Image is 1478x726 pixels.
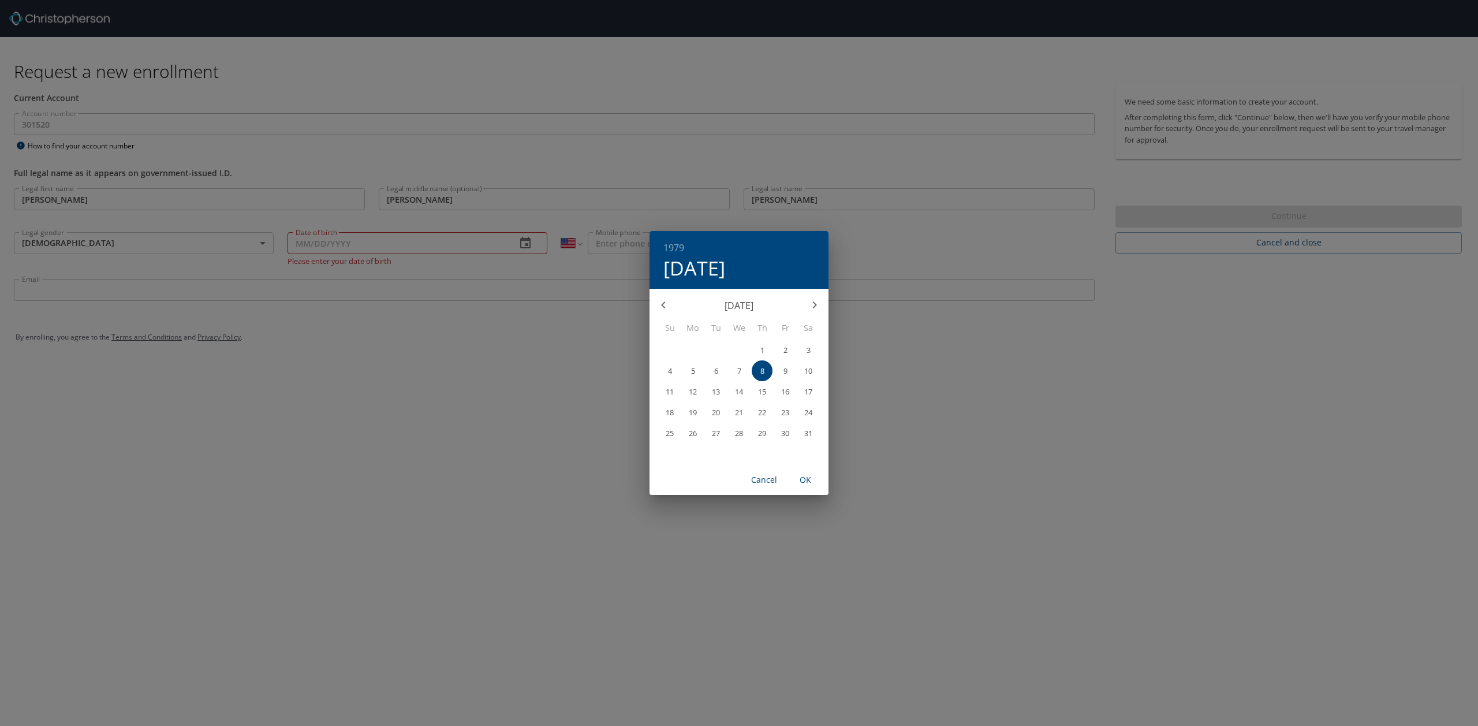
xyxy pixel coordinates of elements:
[752,340,772,360] button: 1
[729,381,749,402] button: 14
[712,409,720,416] p: 20
[682,402,703,423] button: 19
[689,409,697,416] p: 19
[729,402,749,423] button: 21
[659,423,680,444] button: 25
[798,381,819,402] button: 17
[737,367,741,375] p: 7
[775,322,796,334] span: Fr
[666,409,674,416] p: 18
[706,402,726,423] button: 20
[758,409,766,416] p: 22
[735,388,743,396] p: 14
[659,402,680,423] button: 18
[798,423,819,444] button: 31
[760,367,764,375] p: 8
[729,322,749,334] span: We
[775,340,796,360] button: 2
[804,430,812,437] p: 31
[663,240,684,256] button: 1979
[666,430,674,437] p: 25
[752,423,772,444] button: 29
[752,360,772,381] button: 8
[775,360,796,381] button: 9
[798,402,819,423] button: 24
[735,409,743,416] p: 21
[798,322,819,334] span: Sa
[706,423,726,444] button: 27
[689,430,697,437] p: 26
[752,381,772,402] button: 15
[750,473,778,487] span: Cancel
[781,409,789,416] p: 23
[804,388,812,396] p: 17
[659,322,680,334] span: Su
[706,322,726,334] span: Tu
[666,388,674,396] p: 11
[682,423,703,444] button: 26
[783,347,787,354] p: 2
[682,381,703,402] button: 12
[758,430,766,437] p: 29
[798,360,819,381] button: 10
[781,430,789,437] p: 30
[775,423,796,444] button: 30
[775,402,796,423] button: 23
[807,347,811,354] p: 3
[775,381,796,402] button: 16
[745,470,782,491] button: Cancel
[689,388,697,396] p: 12
[760,347,764,354] p: 1
[682,360,703,381] button: 5
[792,473,819,487] span: OK
[804,367,812,375] p: 10
[752,322,772,334] span: Th
[659,381,680,402] button: 11
[712,388,720,396] p: 13
[706,360,726,381] button: 6
[758,388,766,396] p: 15
[682,322,703,334] span: Mo
[659,360,680,381] button: 4
[752,402,772,423] button: 22
[729,423,749,444] button: 28
[663,256,725,280] button: [DATE]
[804,409,812,416] p: 24
[712,430,720,437] p: 27
[729,360,749,381] button: 7
[787,470,824,491] button: OK
[668,367,672,375] p: 4
[735,430,743,437] p: 28
[798,340,819,360] button: 3
[781,388,789,396] p: 16
[677,299,801,312] p: [DATE]
[706,381,726,402] button: 13
[714,367,718,375] p: 6
[691,367,695,375] p: 5
[783,367,787,375] p: 9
